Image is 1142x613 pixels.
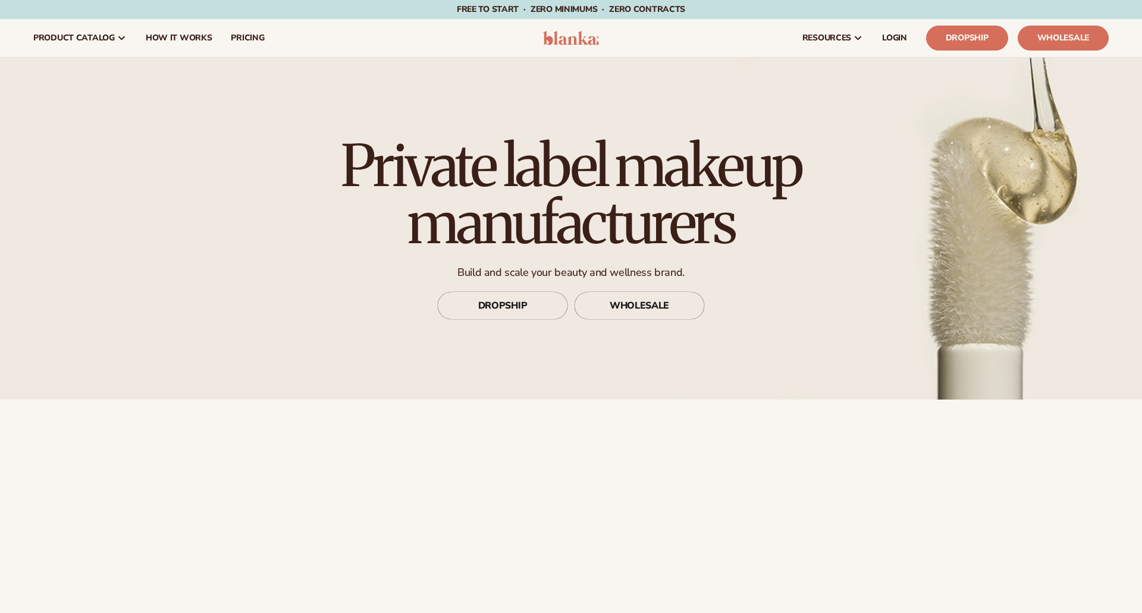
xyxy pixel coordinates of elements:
a: WHOLESALE [574,291,705,320]
span: product catalog [33,33,115,43]
a: LOGIN [873,19,917,57]
a: Dropship [926,26,1008,51]
span: pricing [231,33,264,43]
a: pricing [221,19,274,57]
a: resources [793,19,873,57]
span: Free to start · ZERO minimums · ZERO contracts [457,4,685,15]
h1: Private label makeup manufacturers [306,137,836,252]
a: How It Works [136,19,222,57]
p: Build and scale your beauty and wellness brand. [306,266,836,279]
a: Wholesale [1018,26,1109,51]
span: How It Works [146,33,212,43]
span: LOGIN [882,33,907,43]
a: product catalog [24,19,136,57]
a: DROPSHIP [437,291,568,320]
img: logo [543,31,600,45]
span: resources [802,33,851,43]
